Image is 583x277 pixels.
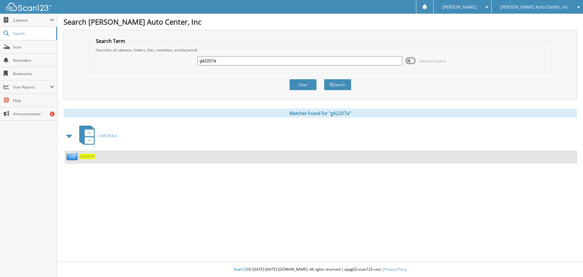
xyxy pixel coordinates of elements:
span: Reminders [13,58,54,63]
button: Clear [289,79,317,90]
img: folder2.png [66,153,79,160]
a: G42207A [79,154,95,159]
span: [PERSON_NAME] Auto Center, Inc [500,5,568,9]
span: Announcements [13,111,54,116]
div: Matches found for "g42207a" [63,109,577,118]
img: scan123-logo-white.svg [6,3,52,11]
span: CAR DEALS [98,133,118,138]
span: Help [13,98,54,103]
div: © [DATE]-[DATE] [DOMAIN_NAME]. All rights reserved | appg02-scan123-com | [57,262,583,277]
a: CAR DEALS [76,124,118,148]
span: Search [13,31,53,36]
button: Search [324,79,351,90]
span: Advanced Search [419,59,446,63]
span: Cabinets [13,18,50,23]
span: [PERSON_NAME] [442,5,476,9]
span: User Reports [13,85,50,90]
span: Bookmarks [13,71,54,76]
a: Privacy Policy [384,267,407,272]
span: Scan123 [234,267,248,272]
div: 6 [50,112,55,116]
h1: Search [PERSON_NAME] Auto Center, Inc [63,17,577,27]
div: Searches all cabinets, folders, files, metadata, and keywords [93,47,548,53]
span: Scan [13,44,54,50]
legend: Search Term [93,38,128,44]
